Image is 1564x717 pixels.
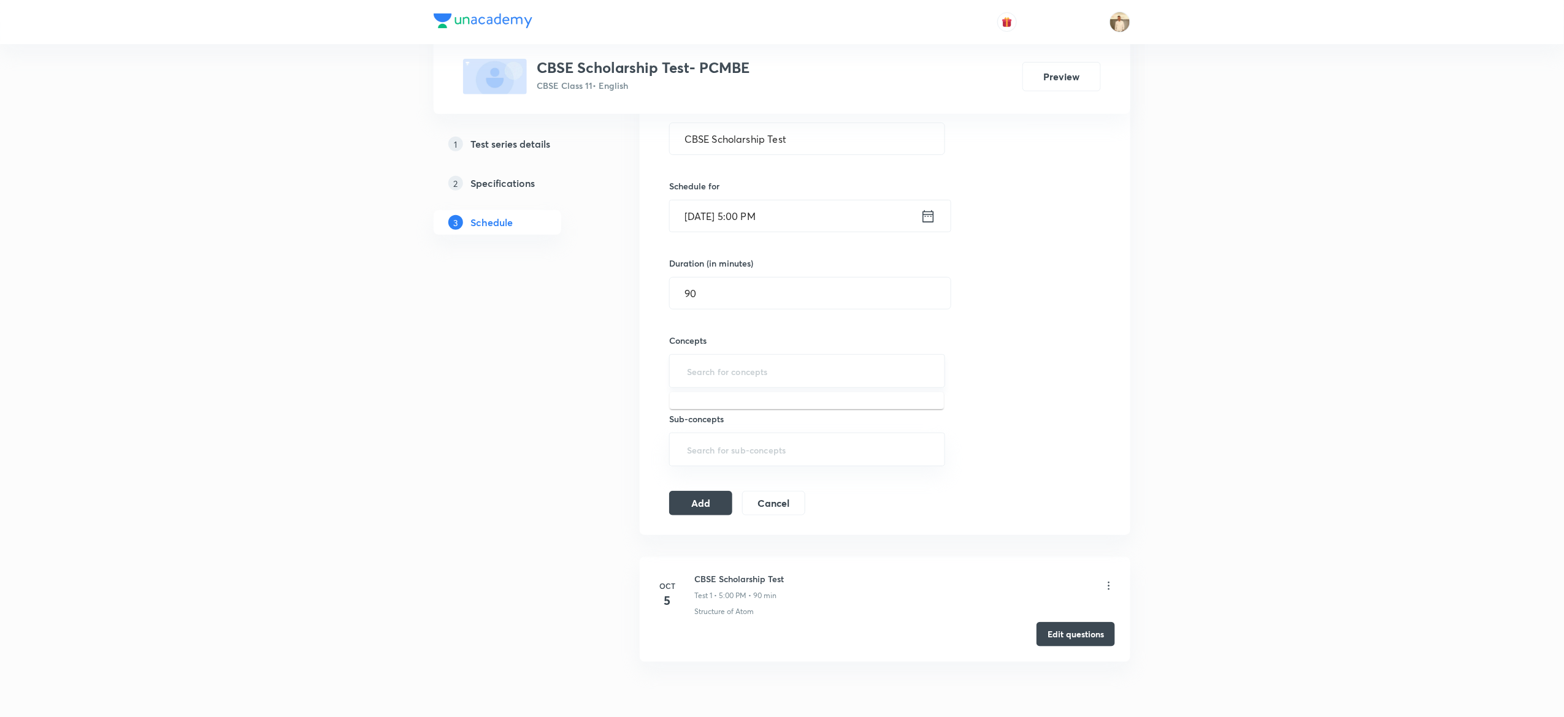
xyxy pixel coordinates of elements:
h6: Duration (in minutes) [669,257,753,270]
p: CBSE Class 11 • English [537,79,749,92]
a: Company Logo [434,13,532,31]
button: avatar [997,12,1017,32]
h4: 5 [655,591,680,610]
p: 3 [448,215,463,230]
h3: CBSE Scholarship Test- PCMBE [537,59,749,77]
h5: Test series details [470,137,550,151]
p: Structure of Atom [694,606,754,617]
button: Add [669,491,732,515]
img: Company Logo [434,13,532,28]
h6: Oct [655,580,680,591]
button: Preview [1022,62,1101,91]
h5: Schedule [470,215,513,230]
input: Search for sub-concepts [684,438,930,461]
h5: Specifications [470,176,535,191]
p: Test 1 • 5:00 PM • 90 min [694,590,776,601]
a: 2Specifications [434,171,600,195]
h6: Concepts [669,334,945,347]
a: 1Test series details [434,132,600,156]
h6: Schedule for [669,180,945,192]
img: avatar [1002,17,1013,28]
h6: Sub-concepts [669,412,945,425]
input: Search for concepts [684,360,930,382]
button: Close [938,370,940,373]
button: Edit questions [1037,622,1115,647]
p: 2 [448,176,463,191]
img: fallback-thumbnail.png [463,59,527,94]
p: 1 [448,137,463,151]
h6: CBSE Scholarship Test [694,572,784,585]
img: Chandrakant Deshmukh [1110,12,1130,32]
input: A great title is short, clear and descriptive [670,123,945,154]
button: Cancel [742,491,805,515]
input: 90 [670,278,951,309]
